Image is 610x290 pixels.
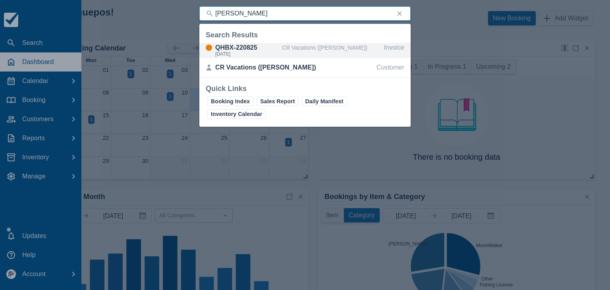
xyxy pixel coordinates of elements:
a: CR Vacations ([PERSON_NAME])Customer [199,61,411,74]
div: CR Vacations ([PERSON_NAME]) [215,63,316,72]
a: Inventory Calendar [207,109,266,119]
a: Booking Index [207,97,253,106]
a: Daily Manifest [302,97,347,106]
a: QHBX-220825[DATE]CR Vacations ([PERSON_NAME])Invoice [199,43,411,58]
div: Quick Links [206,84,404,93]
div: [DATE] [215,52,279,56]
input: Search ( / ) [215,6,393,21]
div: Customer [376,63,404,72]
a: Sales Report [257,97,298,106]
div: Search Results [206,30,404,40]
div: CR Vacations ([PERSON_NAME]) [282,43,381,58]
div: Invoice [384,43,404,58]
div: QHBX-220825 [215,43,279,52]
